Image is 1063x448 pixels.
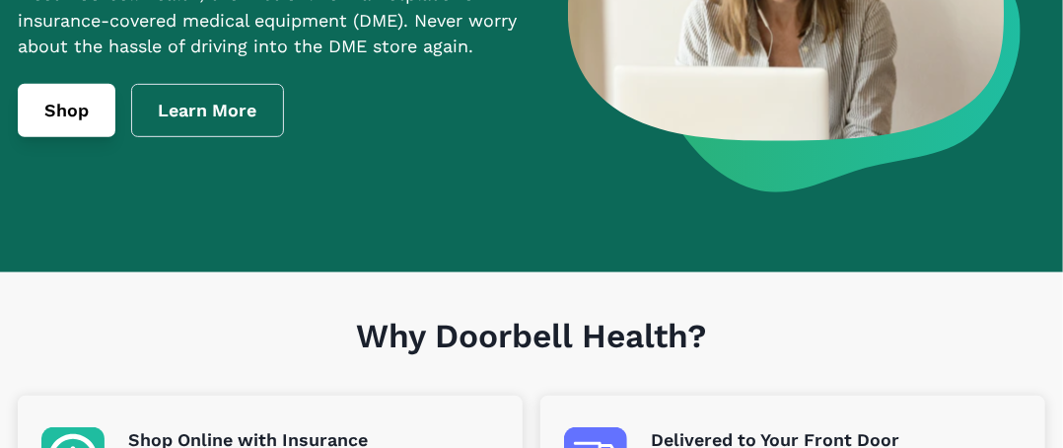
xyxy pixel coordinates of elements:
[18,317,1045,397] h1: Why Doorbell Health?
[18,84,115,137] a: Shop
[131,84,285,137] a: Learn More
